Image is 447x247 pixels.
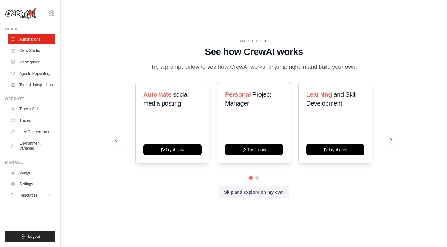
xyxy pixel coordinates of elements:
a: Agents Repository [8,68,55,79]
img: Logo [5,7,37,19]
span: social media posting [143,91,189,107]
a: Environment Variables [8,138,55,153]
a: Marketplace [8,57,55,67]
button: Resources [8,190,55,200]
span: and Skill Development [306,91,356,107]
button: Logout [5,231,55,242]
span: Resources [19,193,37,198]
a: Automations [8,34,55,44]
button: Try it now [225,144,283,155]
a: LLM Connections [8,127,55,137]
button: Try it now [143,144,202,155]
div: WALKTHROUGH [115,39,393,43]
button: Try it now [306,144,364,155]
a: Crew Studio [8,46,55,56]
a: Tools & Integrations [8,80,55,90]
h1: See how CrewAI works [115,46,393,57]
button: Skip and explore on my own [219,186,289,198]
a: Traces Old [8,104,55,114]
div: Operate [5,96,55,101]
div: Manage [5,160,55,165]
a: Usage [8,167,55,178]
span: Automate [143,91,171,98]
p: Try a prompt below to see how CrewAI works, or jump right in and build your own. [148,62,360,72]
div: Build [5,27,55,32]
a: Settings [8,179,55,189]
span: Logout [28,234,40,239]
span: Project Manager [225,91,271,107]
span: Learning [306,91,332,98]
a: Traces [8,115,55,126]
span: Personal [225,91,251,98]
